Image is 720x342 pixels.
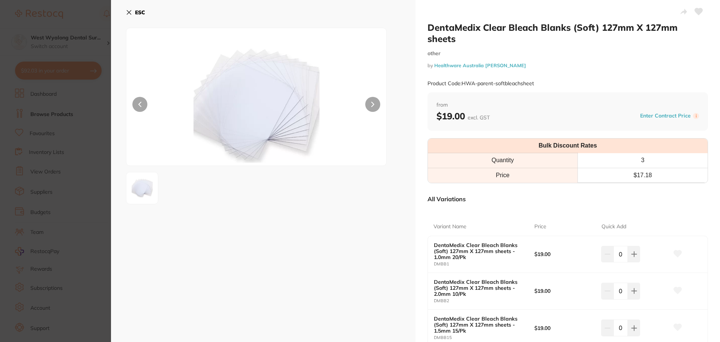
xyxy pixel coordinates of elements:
b: DentaMedix Clear Bleach Blanks (Soft) 127mm X 127mm sheets - 1.0mm 20/Pk [434,242,524,260]
h2: DentaMedix Clear Bleach Blanks (Soft) 127mm X 127mm sheets [427,22,708,44]
b: $19.00 [534,325,595,331]
td: $ 17.18 [577,168,708,182]
b: $19.00 [534,251,595,257]
small: DMBB15 [434,335,534,340]
small: DMBB2 [434,298,534,303]
b: ESC [135,9,145,16]
th: 3 [577,153,708,168]
p: Price [534,223,546,231]
img: b2Z0LnBuZw [129,175,156,201]
span: excl. GST [468,114,490,121]
small: other [427,50,708,57]
button: Enter Contract Price [638,112,693,119]
label: i [693,113,699,119]
small: DMBB1 [434,262,534,267]
small: Product Code: HWA-parent-softbleachsheet [427,80,534,87]
img: b2Z0LnBuZw [178,47,334,166]
p: All Variations [427,195,466,203]
b: $19.00 [534,288,595,294]
p: Variant Name [433,223,466,231]
td: Price [428,168,577,182]
th: Bulk Discount Rates [428,139,708,153]
b: DentaMedix Clear Bleach Blanks (Soft) 127mm X 127mm sheets - 2.0mm 10/Pk [434,279,524,297]
a: Healthware Australia [PERSON_NAME] [434,62,526,68]
small: by [427,63,708,68]
b: DentaMedix Clear Bleach Blanks (Soft) 127mm X 127mm sheets - 1.5mm 15/Pk [434,316,524,334]
p: Quick Add [601,223,626,231]
button: ESC [126,6,145,19]
b: $19.00 [436,110,490,122]
span: from [436,101,699,109]
th: Quantity [428,153,577,168]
